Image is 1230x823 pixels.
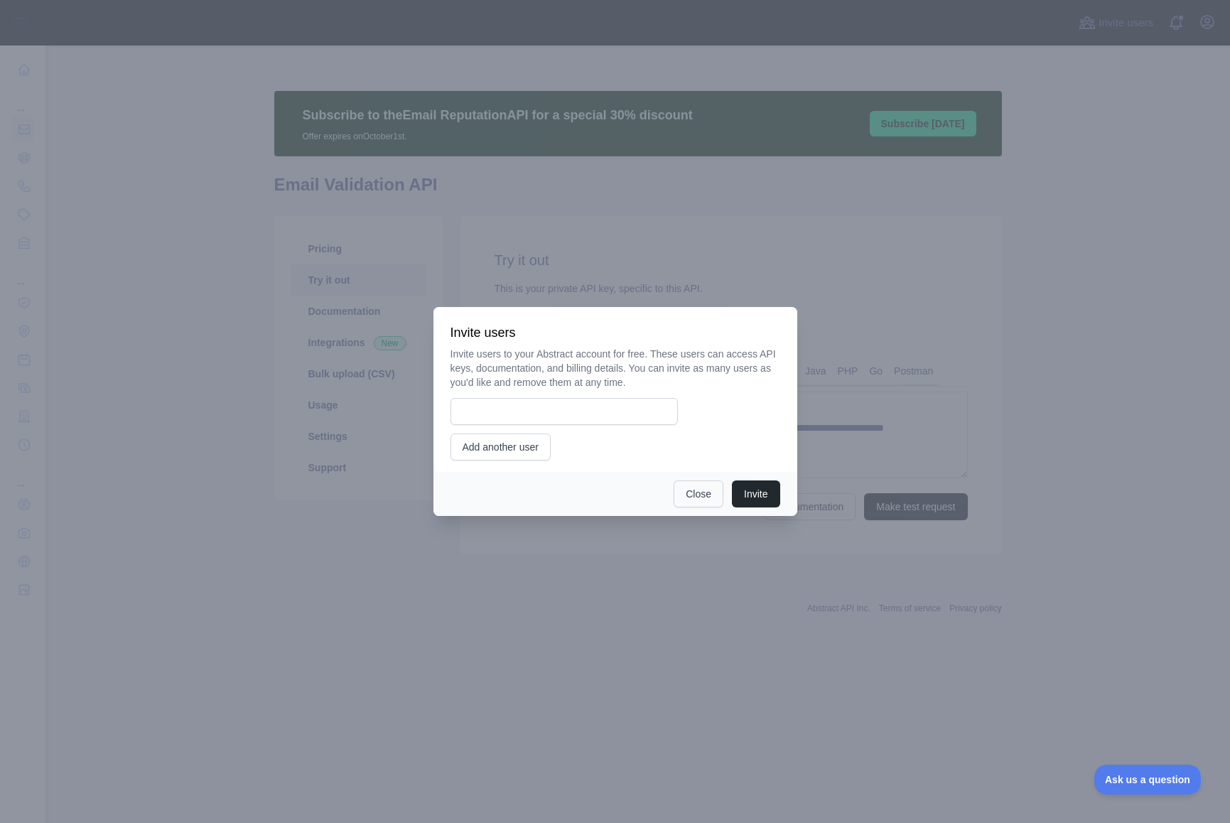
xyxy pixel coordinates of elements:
button: Invite [732,480,779,507]
h3: Invite users [451,324,780,341]
button: Close [674,480,723,507]
iframe: Toggle Customer Support [1094,765,1202,795]
p: Invite users to your Abstract account for free. These users can access API keys, documentation, a... [451,347,780,389]
button: Add another user [451,434,551,461]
